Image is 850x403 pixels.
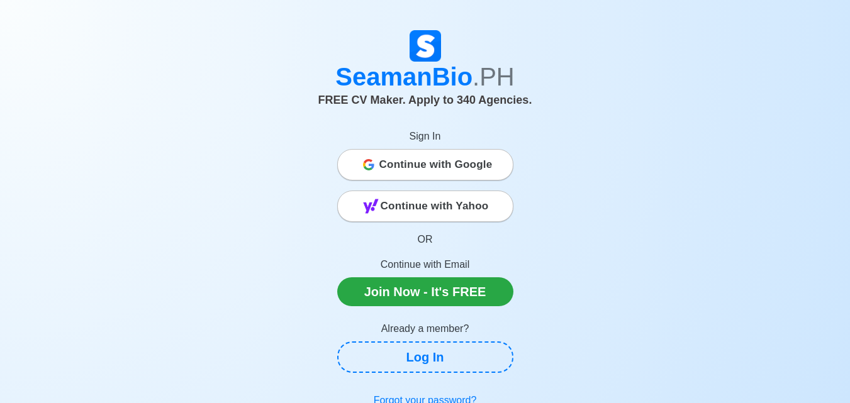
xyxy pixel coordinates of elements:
p: OR [337,232,513,247]
span: .PH [473,63,515,91]
a: Log In [337,341,513,373]
span: Continue with Yahoo [381,194,489,219]
h1: SeamanBio [76,62,775,92]
button: Continue with Yahoo [337,190,513,222]
a: Join Now - It's FREE [337,277,513,306]
p: Continue with Email [337,257,513,272]
button: Continue with Google [337,149,513,180]
span: Continue with Google [379,152,493,177]
span: FREE CV Maker. Apply to 340 Agencies. [318,94,532,106]
p: Sign In [337,129,513,144]
img: Logo [410,30,441,62]
p: Already a member? [337,321,513,336]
